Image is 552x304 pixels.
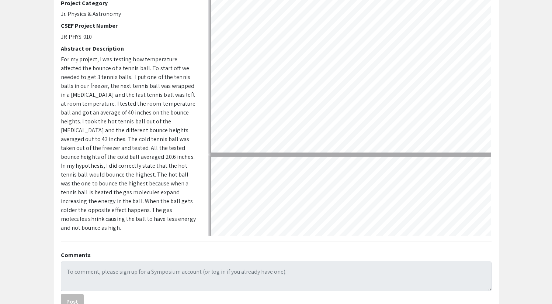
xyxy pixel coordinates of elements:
[61,33,197,41] p: JR-PHYS-010
[61,10,197,18] p: Jr. Physics & Astronomy
[6,271,31,298] iframe: Chat
[61,252,492,259] h2: Comments
[61,55,196,232] span: For my project, I was testing how temperature affected the bounce of a tennis ball. To start off ...
[61,45,197,52] h2: Abstract or Description
[61,22,197,29] h2: CSEF Project Number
